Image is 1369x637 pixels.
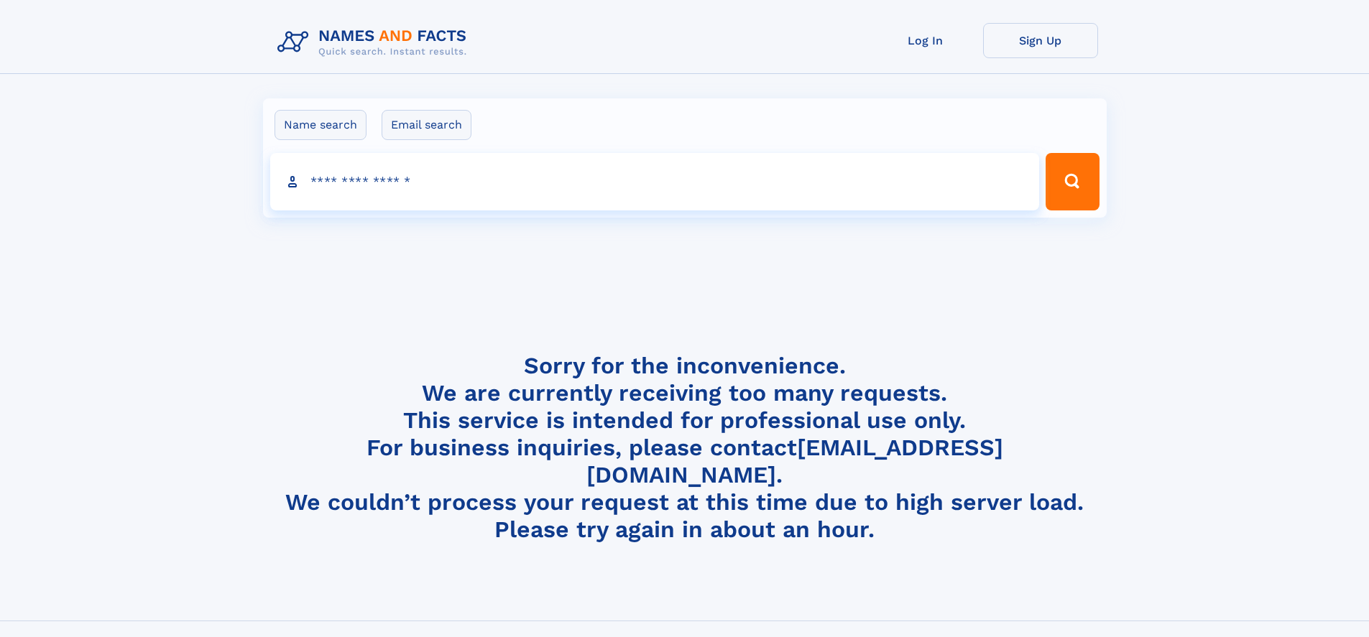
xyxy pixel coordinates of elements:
[270,153,1040,210] input: search input
[983,23,1098,58] a: Sign Up
[272,352,1098,544] h4: Sorry for the inconvenience. We are currently receiving too many requests. This service is intend...
[586,434,1003,488] a: [EMAIL_ADDRESS][DOMAIN_NAME]
[868,23,983,58] a: Log In
[275,110,367,140] label: Name search
[382,110,471,140] label: Email search
[1046,153,1099,210] button: Search Button
[272,23,479,62] img: Logo Names and Facts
